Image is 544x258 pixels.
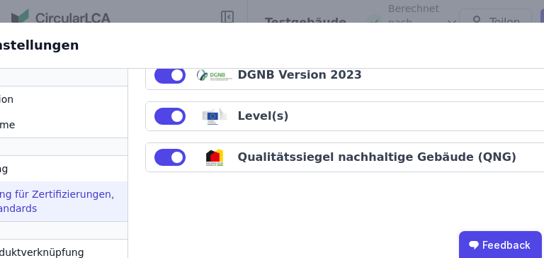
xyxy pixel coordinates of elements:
img: levels_logo-Bv5juQb_.svg [197,108,232,125]
div: Level(s) [238,108,289,125]
div: Qualitätssiegel nachhaltige Gebäude (QNG) [238,149,517,166]
img: dgnb_logo-x_03lAI3.svg [197,67,232,84]
img: qng_logo-BKTGsvz4.svg [197,149,232,166]
div: DGNB Version 2023 [238,67,362,84]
